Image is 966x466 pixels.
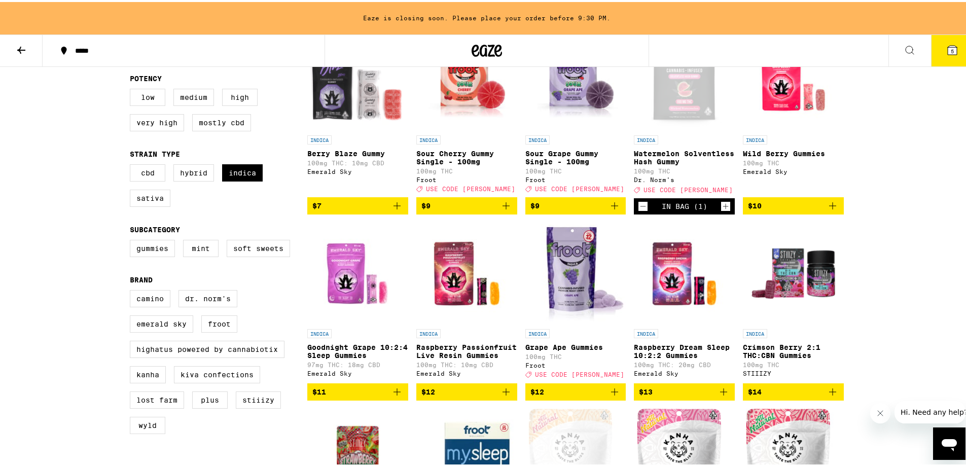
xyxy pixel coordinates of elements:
[174,364,260,381] label: Kiva Confections
[192,389,228,407] label: PLUS
[416,341,517,357] p: Raspberry Passionfruit Live Resin Gummies
[416,368,517,375] div: Emerald Sky
[416,327,441,336] p: INDICA
[130,238,175,255] label: Gummies
[634,381,735,399] button: Add to bag
[525,221,626,322] img: Froot - Grape Ape Gummies
[130,87,165,104] label: Low
[130,288,170,305] label: Camino
[662,200,707,208] div: In Bag (1)
[870,401,890,421] iframe: Close message
[227,238,290,255] label: Soft Sweets
[236,389,281,407] label: STIIIZY
[933,425,965,458] iframe: Button to launch messaging window
[743,195,844,212] button: Add to bag
[748,200,762,208] span: $10
[634,27,735,196] a: Open page for Watermelon Solventless Hash Gummy from Dr. Norm's
[130,339,284,356] label: Highatus Powered by Cannabiotix
[535,370,624,376] span: USE CODE [PERSON_NAME]
[173,162,214,180] label: Hybrid
[525,166,626,172] p: 100mg THC
[634,166,735,172] p: 100mg THC
[222,87,258,104] label: High
[130,224,180,232] legend: Subcategory
[307,195,408,212] button: Add to bag
[312,386,326,394] span: $11
[743,158,844,164] p: 100mg THC
[525,195,626,212] button: Add to bag
[307,166,408,173] div: Emerald Sky
[525,27,626,195] a: Open page for Sour Grape Gummy Single - 100mg from Froot
[525,341,626,349] p: Grape Ape Gummies
[307,360,408,366] p: 97mg THC: 18mg CBD
[307,148,408,156] p: Berry Blaze Gummy
[530,386,544,394] span: $12
[525,133,550,142] p: INDICA
[312,200,321,208] span: $7
[525,351,626,358] p: 100mg THC
[307,133,332,142] p: INDICA
[525,27,626,128] img: Froot - Sour Grape Gummy Single - 100mg
[130,274,153,282] legend: Brand
[201,313,237,331] label: Froot
[307,221,408,381] a: Open page for Goodnight Grape 10:2:4 Sleep Gummies from Emerald Sky
[634,221,735,322] img: Emerald Sky - Raspberry Dream Sleep 10:2:2 Gummies
[525,327,550,336] p: INDICA
[721,199,731,209] button: Increment
[535,184,624,190] span: USE CODE [PERSON_NAME]
[307,221,408,322] img: Emerald Sky - Goodnight Grape 10:2:4 Sleep Gummies
[421,386,435,394] span: $12
[416,221,517,322] img: Emerald Sky - Raspberry Passionfruit Live Resin Gummies
[634,360,735,366] p: 100mg THC: 20mg CBD
[525,148,626,164] p: Sour Grape Gummy Single - 100mg
[307,368,408,375] div: Emerald Sky
[634,327,658,336] p: INDICA
[530,200,540,208] span: $9
[307,27,408,128] img: Emerald Sky - Berry Blaze Gummy
[130,415,165,432] label: WYLD
[525,174,626,181] div: Froot
[743,148,844,156] p: Wild Berry Gummies
[416,195,517,212] button: Add to bag
[525,221,626,381] a: Open page for Grape Ape Gummies from Froot
[416,174,517,181] div: Froot
[222,162,263,180] label: Indica
[639,386,653,394] span: $13
[416,133,441,142] p: INDICA
[130,73,162,81] legend: Potency
[951,46,954,52] span: 5
[307,327,332,336] p: INDICA
[743,381,844,399] button: Add to bag
[638,199,648,209] button: Decrement
[130,364,166,381] label: Kanha
[748,386,762,394] span: $14
[6,7,73,15] span: Hi. Need any help?
[130,148,180,156] legend: Strain Type
[895,399,965,421] iframe: Message from company
[743,360,844,366] p: 100mg THC
[634,221,735,381] a: Open page for Raspberry Dream Sleep 10:2:2 Gummies from Emerald Sky
[634,341,735,357] p: Raspberry Dream Sleep 10:2:2 Gummies
[743,27,844,128] img: Emerald Sky - Wild Berry Gummies
[634,133,658,142] p: INDICA
[743,27,844,195] a: Open page for Wild Berry Gummies from Emerald Sky
[743,221,844,381] a: Open page for Crimson Berry 2:1 THC:CBN Gummies from STIIIZY
[743,368,844,375] div: STIIIZY
[634,368,735,375] div: Emerald Sky
[743,133,767,142] p: INDICA
[183,238,219,255] label: Mint
[743,221,844,322] img: STIIIZY - Crimson Berry 2:1 THC:CBN Gummies
[634,148,735,164] p: Watermelon Solventless Hash Gummy
[416,360,517,366] p: 100mg THC: 10mg CBD
[634,174,735,181] div: Dr. Norm's
[178,288,237,305] label: Dr. Norm's
[416,148,517,164] p: Sour Cherry Gummy Single - 100mg
[416,27,517,195] a: Open page for Sour Cherry Gummy Single - 100mg from Froot
[130,162,165,180] label: CBD
[426,184,515,190] span: USE CODE [PERSON_NAME]
[421,200,431,208] span: $9
[307,158,408,164] p: 100mg THC: 10mg CBD
[130,188,170,205] label: Sativa
[416,27,517,128] img: Froot - Sour Cherry Gummy Single - 100mg
[307,381,408,399] button: Add to bag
